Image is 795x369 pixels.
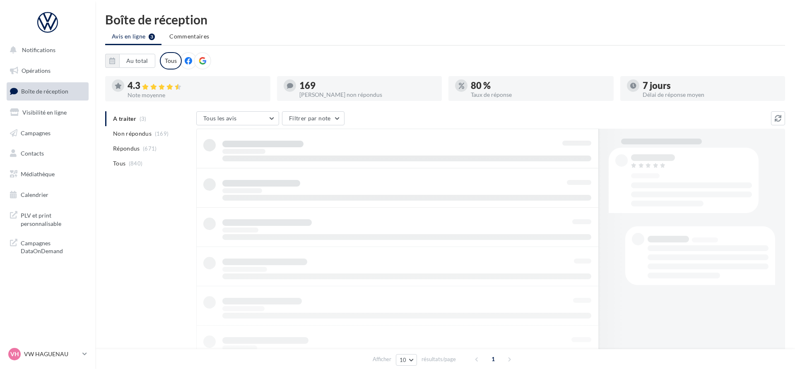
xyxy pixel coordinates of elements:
span: Opérations [22,67,51,74]
button: Au total [105,54,155,68]
div: [PERSON_NAME] non répondus [299,92,436,98]
span: VH [10,350,19,358]
div: Boîte de réception [105,13,785,26]
span: Campagnes DataOnDemand [21,237,85,255]
span: Médiathèque [21,170,55,177]
div: 80 % [471,81,607,90]
p: VW HAGUENAU [24,350,79,358]
a: Contacts [5,145,90,162]
div: Délai de réponse moyen [643,92,779,98]
span: (169) [155,130,169,137]
span: (840) [129,160,143,167]
div: Taux de réponse [471,92,607,98]
button: 10 [396,354,417,366]
span: Boîte de réception [21,88,68,95]
span: Commentaires [169,33,209,40]
a: Boîte de réception [5,82,90,100]
button: Notifications [5,41,87,59]
a: Opérations [5,62,90,79]
span: (671) [143,145,157,152]
span: Non répondus [113,129,152,138]
span: PLV et print personnalisable [21,210,85,228]
span: Tous les avis [203,115,237,122]
div: 4.3 [128,81,264,91]
button: Au total [119,54,155,68]
span: 10 [400,357,407,363]
button: Filtrer par note [282,111,344,125]
a: Campagnes [5,125,90,142]
span: Notifications [22,46,55,53]
span: 1 [487,352,500,366]
div: Note moyenne [128,92,264,98]
span: Tous [113,159,125,168]
span: Calendrier [21,191,48,198]
a: PLV et print personnalisable [5,206,90,231]
div: 169 [299,81,436,90]
span: Afficher [373,355,391,363]
span: Répondus [113,144,140,153]
div: 7 jours [643,81,779,90]
button: Tous les avis [196,111,279,125]
a: Médiathèque [5,165,90,183]
a: Campagnes DataOnDemand [5,234,90,259]
span: Visibilité en ligne [22,109,67,116]
a: Calendrier [5,186,90,204]
span: Campagnes [21,129,51,136]
a: Visibilité en ligne [5,104,90,121]
div: Tous [160,52,182,69]
a: VH VW HAGUENAU [7,346,89,362]
span: résultats/page [422,355,456,363]
span: Contacts [21,150,44,157]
